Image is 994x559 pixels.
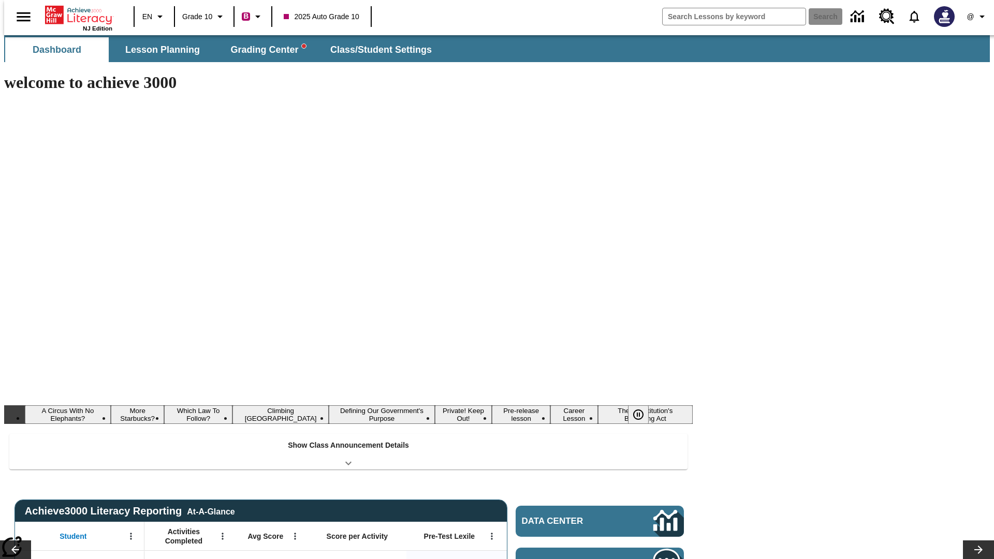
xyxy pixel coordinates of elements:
span: Dashboard [33,44,81,56]
img: Avatar [934,6,955,27]
span: Grade 10 [182,11,212,22]
button: Open Menu [287,528,303,544]
button: Dashboard [5,37,109,62]
h1: welcome to achieve 3000 [4,73,693,92]
span: Lesson Planning [125,44,200,56]
span: NJ Edition [83,25,112,32]
button: Open Menu [484,528,500,544]
button: Lesson Planning [111,37,214,62]
button: Grade: Grade 10, Select a grade [178,7,230,26]
button: Slide 9 The Constitution's Balancing Act [598,405,693,424]
span: Class/Student Settings [330,44,432,56]
button: Slide 3 Which Law To Follow? [164,405,232,424]
button: Open Menu [215,528,230,544]
span: Score per Activity [327,532,388,541]
svg: writing assistant alert [302,44,306,48]
a: Resource Center, Will open in new tab [873,3,901,31]
button: Slide 7 Pre-release lesson [492,405,550,424]
div: Pause [628,405,659,424]
button: Open Menu [123,528,139,544]
span: Activities Completed [150,527,218,546]
span: Data Center [522,516,619,526]
span: Achieve3000 Literacy Reporting [25,505,235,517]
span: Avg Score [247,532,283,541]
button: Slide 5 Defining Our Government's Purpose [329,405,434,424]
span: EN [142,11,152,22]
span: Grading Center [230,44,305,56]
button: Lesson carousel, Next [963,540,994,559]
button: Slide 6 Private! Keep Out! [435,405,492,424]
span: @ [967,11,974,22]
a: Data Center [516,506,684,537]
button: Slide 8 Career Lesson [550,405,598,424]
button: Pause [628,405,649,424]
button: Boost Class color is violet red. Change class color [238,7,268,26]
div: Home [45,4,112,32]
input: search field [663,8,806,25]
div: At-A-Glance [187,505,235,517]
button: Select a new avatar [928,3,961,30]
div: SubNavbar [4,35,990,62]
a: Home [45,5,112,25]
button: Slide 1 A Circus With No Elephants? [25,405,111,424]
button: Open side menu [8,2,39,32]
span: 2025 Auto Grade 10 [284,11,359,22]
button: Class/Student Settings [322,37,440,62]
button: Grading Center [216,37,320,62]
a: Notifications [901,3,928,30]
span: Pre-Test Lexile [424,532,475,541]
a: Data Center [844,3,873,31]
button: Profile/Settings [961,7,994,26]
span: B [243,10,248,23]
p: Show Class Announcement Details [288,440,409,451]
div: SubNavbar [4,37,441,62]
div: Show Class Announcement Details [9,434,688,469]
button: Slide 4 Climbing Mount Tai [232,405,329,424]
span: Student [60,532,86,541]
button: Slide 2 More Starbucks? [111,405,165,424]
button: Language: EN, Select a language [138,7,171,26]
